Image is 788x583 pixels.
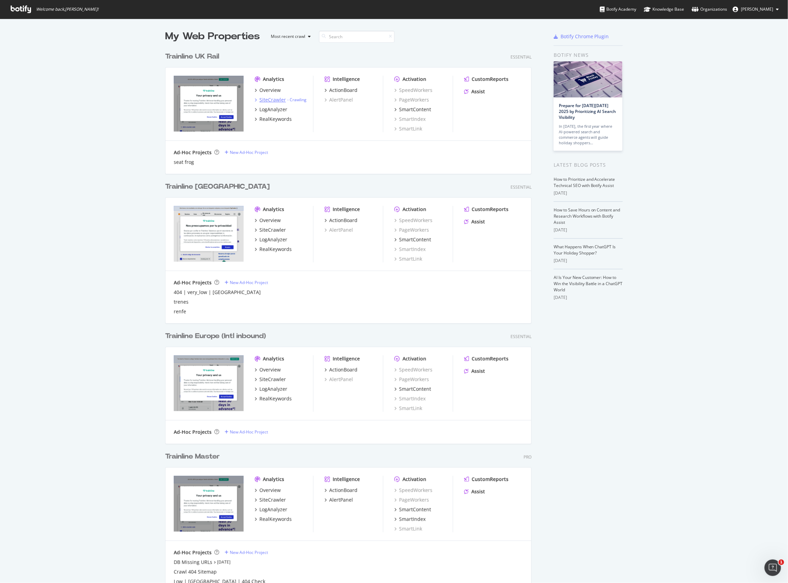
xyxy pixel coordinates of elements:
div: SiteCrawler [259,227,286,233]
a: Overview [255,366,281,373]
a: 404 | very_low | [GEOGRAPHIC_DATA] [174,289,261,296]
div: Intelligence [333,76,360,83]
a: ActionBoard [324,217,358,224]
a: Crawling [290,97,307,103]
div: PageWorkers [394,376,429,383]
a: SmartLink [394,405,422,412]
div: My Web Properties [165,30,260,43]
a: CustomReports [464,76,509,83]
a: Overview [255,217,281,224]
div: LogAnalyzer [259,106,287,113]
div: CustomReports [472,206,509,213]
div: [DATE] [554,258,623,264]
div: AlertPanel [324,376,353,383]
a: RealKeywords [255,395,292,402]
div: Crawl 404 Sitemap [174,569,217,575]
div: Assist [471,368,485,375]
a: RealKeywords [255,516,292,523]
div: CustomReports [472,476,509,483]
a: SiteCrawler [255,227,286,233]
a: ActionBoard [324,487,358,494]
div: Assist [471,488,485,495]
a: Trainline [GEOGRAPHIC_DATA] [165,182,273,192]
a: New Ad-Hoc Project [225,550,268,555]
a: LogAnalyzer [255,106,287,113]
div: Trainline UK Rail [165,52,219,62]
a: SmartContent [394,106,431,113]
div: Analytics [263,76,284,83]
div: Trainline [GEOGRAPHIC_DATA] [165,182,270,192]
a: SmartIndex [394,516,426,523]
div: Intelligence [333,476,360,483]
div: Essential [511,334,532,340]
img: https://www.thetrainline.com [174,476,244,532]
div: Most recent crawl [271,34,305,39]
a: New Ad-Hoc Project [225,149,268,155]
div: ActionBoard [329,487,358,494]
a: Assist [464,368,485,375]
div: Assist [471,88,485,95]
div: Knowledge Base [644,6,684,13]
div: SmartContent [399,506,431,513]
a: Overview [255,87,281,94]
a: SiteCrawler [255,376,286,383]
div: Overview [259,487,281,494]
a: SmartIndex [394,246,426,253]
div: Assist [471,218,485,225]
a: Trainline UK Rail [165,52,222,62]
a: PageWorkers [394,96,429,103]
div: New Ad-Hoc Project [230,550,268,555]
div: CustomReports [472,76,509,83]
a: Prepare for [DATE][DATE] 2025 by Prioritizing AI Search Visibility [559,103,616,120]
div: SiteCrawler [259,497,286,503]
img: Prepare for Black Friday 2025 by Prioritizing AI Search Visibility [554,61,622,97]
a: SpeedWorkers [394,217,433,224]
div: - [287,97,307,103]
div: New Ad-Hoc Project [230,280,268,285]
div: Essential [511,184,532,190]
span: Welcome back, [PERSON_NAME] ! [36,7,98,12]
span: Caroline Schor [741,6,774,12]
div: LogAnalyzer [259,506,287,513]
a: Assist [464,218,485,225]
div: Ad-Hoc Projects [174,279,212,286]
a: trenes [174,299,189,305]
a: SmartIndex [394,116,426,123]
a: ActionBoard [324,366,358,373]
a: AI Is Your New Customer: How to Win the Visibility Battle in a ChatGPT World [554,274,623,293]
div: SmartIndex [399,516,426,523]
a: LogAnalyzer [255,386,287,393]
div: SiteCrawler [259,96,286,103]
div: [DATE] [554,190,623,196]
a: AlertPanel [324,497,353,503]
a: CustomReports [464,206,509,213]
a: SmartIndex [394,395,426,402]
div: LogAnalyzer [259,386,287,393]
div: AlertPanel [324,96,353,103]
a: PageWorkers [394,497,429,503]
a: LogAnalyzer [255,506,287,513]
a: seat frog [174,159,194,166]
a: SiteCrawler- Crawling [255,96,307,103]
button: [PERSON_NAME] [727,4,785,15]
a: AlertPanel [324,227,353,233]
div: Activation [403,76,426,83]
a: renfe [174,308,186,315]
div: SiteCrawler [259,376,286,383]
div: RealKeywords [259,395,292,402]
img: https://www.thetrainline.com/uk [174,76,244,132]
div: Ad-Hoc Projects [174,429,212,436]
a: RealKeywords [255,246,292,253]
a: DB Missing URLs [174,559,212,566]
div: CustomReports [472,355,509,362]
a: Trainline Master [165,452,223,462]
a: SpeedWorkers [394,487,433,494]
